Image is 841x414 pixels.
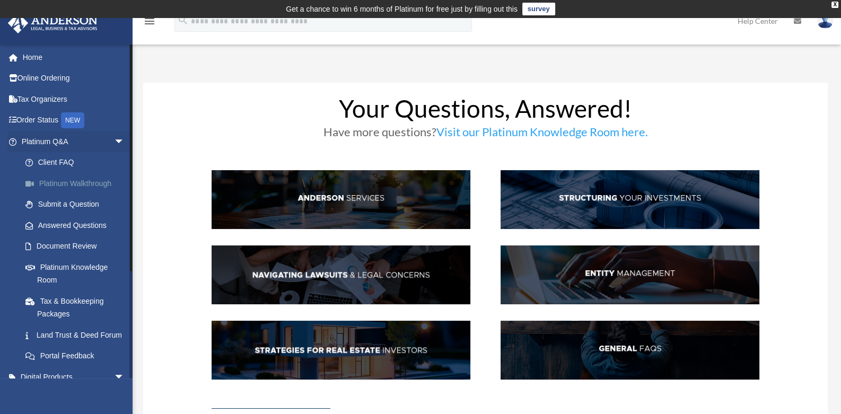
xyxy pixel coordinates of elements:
a: Tax & Bookkeeping Packages [15,290,141,324]
a: Platinum Knowledge Room [15,257,141,290]
a: Home [7,47,141,68]
h3: Have more questions? [212,126,759,143]
a: Answered Questions [15,215,141,236]
div: NEW [61,112,84,128]
a: Digital Productsarrow_drop_down [7,366,141,387]
a: Land Trust & Deed Forum [15,324,141,346]
a: menu [143,19,156,28]
a: Tax Organizers [7,89,141,110]
div: close [831,2,838,8]
a: Platinum Walkthrough [15,173,141,194]
i: menu [143,15,156,28]
i: search [177,14,189,26]
a: Submit a Question [15,194,141,215]
a: Client FAQ [15,152,135,173]
h1: Your Questions, Answered! [212,96,759,126]
a: Platinum Q&Aarrow_drop_down [7,131,141,152]
img: EntManag_hdr [501,245,759,304]
a: Online Ordering [7,68,141,89]
span: arrow_drop_down [114,131,135,153]
div: Get a chance to win 6 months of Platinum for free just by filling out this [286,3,518,15]
img: AndServ_hdr [212,170,470,229]
a: survey [522,3,555,15]
img: GenFAQ_hdr [501,321,759,380]
a: Portal Feedback [15,346,141,367]
img: StructInv_hdr [501,170,759,229]
a: Visit our Platinum Knowledge Room here. [436,125,647,144]
img: NavLaw_hdr [212,245,470,304]
img: Anderson Advisors Platinum Portal [5,13,101,33]
img: User Pic [817,13,833,29]
a: Document Review [15,236,141,257]
img: StratsRE_hdr [212,321,470,380]
span: arrow_drop_down [114,366,135,388]
a: Order StatusNEW [7,110,141,131]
